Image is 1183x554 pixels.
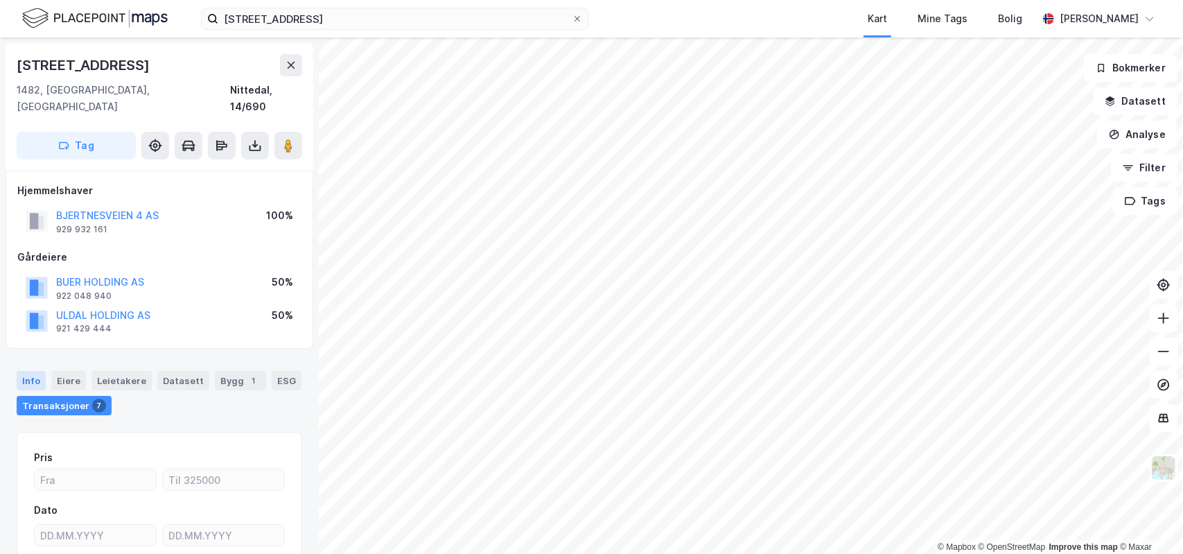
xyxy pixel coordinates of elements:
div: 100% [266,207,293,224]
div: Kart [868,10,887,27]
div: Datasett [157,371,209,390]
button: Filter [1111,154,1177,182]
a: Mapbox [938,542,976,552]
button: Tag [17,132,136,159]
button: Tags [1113,187,1177,215]
div: Bygg [215,371,266,390]
div: Leietakere [91,371,152,390]
input: DD.MM.YYYY [163,525,284,546]
div: [STREET_ADDRESS] [17,54,152,76]
a: Improve this map [1049,542,1118,552]
button: Bokmerker [1084,54,1177,82]
div: Pris [34,449,53,466]
div: 50% [272,274,293,291]
div: Nittedal, 14/690 [230,82,302,115]
input: Til 325000 [163,469,284,490]
div: Gårdeiere [17,249,301,266]
div: Info [17,371,46,390]
input: DD.MM.YYYY [35,525,156,546]
input: Søk på adresse, matrikkel, gårdeiere, leietakere eller personer [218,8,572,29]
div: ESG [272,371,301,390]
div: Dato [34,502,58,519]
a: OpenStreetMap [979,542,1046,552]
img: logo.f888ab2527a4732fd821a326f86c7f29.svg [22,6,168,31]
div: 929 932 161 [56,224,107,235]
div: 921 429 444 [56,323,112,334]
div: Mine Tags [918,10,967,27]
img: Z [1150,455,1177,481]
div: [PERSON_NAME] [1060,10,1139,27]
div: 1482, [GEOGRAPHIC_DATA], [GEOGRAPHIC_DATA] [17,82,230,115]
div: 7 [92,399,106,413]
div: 1 [247,374,261,388]
div: Hjemmelshaver [17,182,301,199]
div: Transaksjoner [17,396,112,415]
input: Fra [35,469,156,490]
div: 922 048 940 [56,291,112,302]
div: Eiere [51,371,86,390]
button: Analyse [1097,121,1177,148]
div: 50% [272,307,293,324]
iframe: Chat Widget [1114,487,1183,554]
div: Bolig [998,10,1022,27]
button: Datasett [1093,87,1177,115]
